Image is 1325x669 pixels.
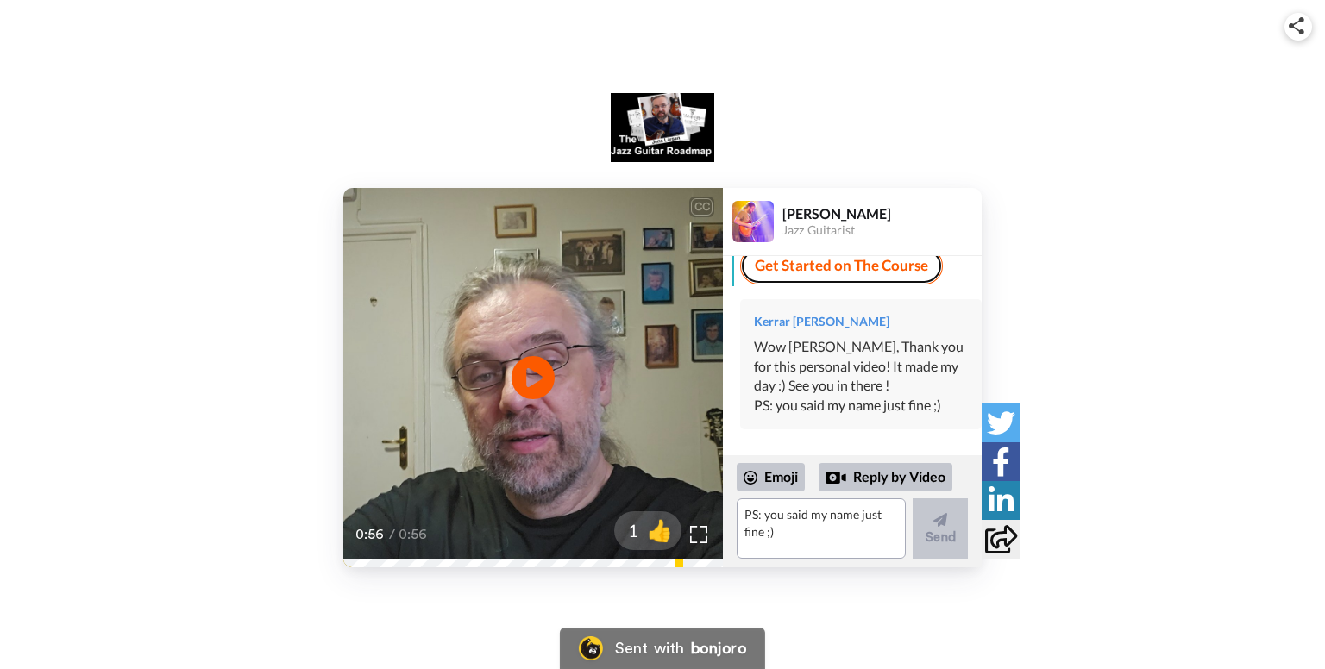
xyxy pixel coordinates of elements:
[754,337,968,397] div: Wow [PERSON_NAME], Thank you for this personal video! It made my day :) See you in there !
[737,463,805,491] div: Emoji
[355,524,386,545] span: 0:56
[614,518,638,542] span: 1
[1289,17,1304,34] img: ic_share.svg
[913,498,968,559] button: Send
[819,463,952,492] div: Reply by Video
[782,205,981,222] div: [PERSON_NAME]
[614,511,681,550] button: 1👍
[826,467,846,488] div: Reply by Video
[399,524,429,545] span: 0:56
[611,93,714,162] img: logo
[732,201,774,242] img: Profile Image
[754,313,968,330] div: Kerrar [PERSON_NAME]
[691,198,713,216] div: CC
[740,247,943,284] a: Get Started on The Course
[389,524,395,545] span: /
[782,223,981,238] div: Jazz Guitarist
[754,396,968,416] div: PS: you said my name just fine ;)
[638,516,681,544] span: 👍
